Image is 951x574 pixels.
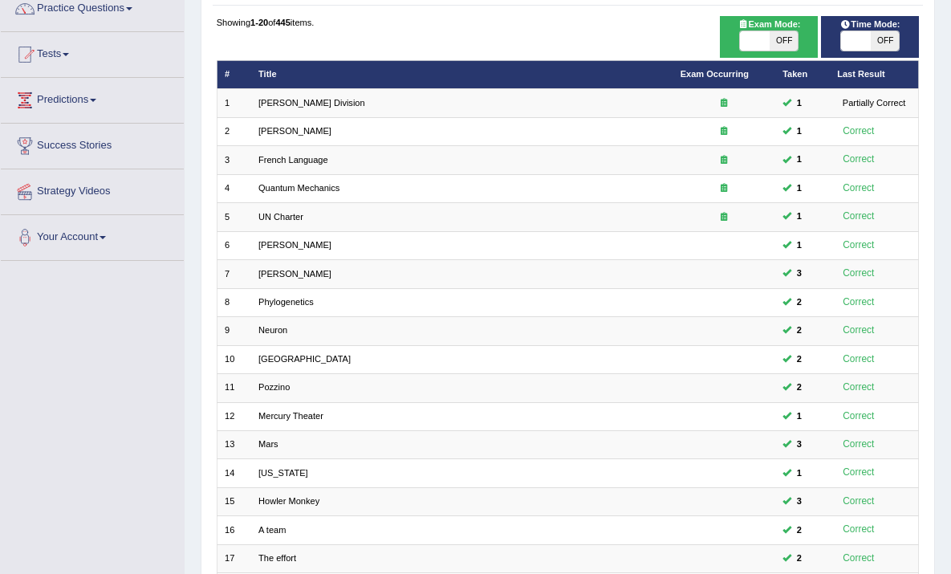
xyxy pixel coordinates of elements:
div: Correct [837,352,880,368]
div: Correct [837,266,880,282]
a: Phylogenetics [258,297,314,307]
div: Correct [837,323,880,339]
span: You can still take this question [791,267,807,281]
a: French Language [258,155,328,165]
span: You can still take this question [791,352,807,367]
span: You can still take this question [791,381,807,395]
span: You can still take this question [791,181,807,196]
div: Exam occurring question [681,154,768,167]
div: Correct [837,494,880,510]
span: You can still take this question [791,552,807,566]
div: Showing of items. [217,16,920,29]
td: 16 [217,516,251,544]
div: Exam occurring question [681,125,768,138]
td: 13 [217,431,251,459]
a: [PERSON_NAME] Division [258,98,365,108]
b: 1-20 [250,18,268,27]
a: Strategy Videos [1,169,184,210]
a: A team [258,525,286,535]
td: 12 [217,402,251,430]
a: Mercury Theater [258,411,323,421]
span: You can still take this question [791,438,807,452]
div: Correct [837,152,880,168]
span: You can still take this question [791,324,807,338]
a: [PERSON_NAME] [258,126,331,136]
span: You can still take this question [791,96,807,111]
td: 1 [217,89,251,117]
td: 9 [217,317,251,345]
div: Show exams occurring in exams [720,16,819,58]
span: You can still take this question [791,238,807,253]
div: Correct [837,465,880,481]
span: You can still take this question [791,466,807,481]
span: Time Mode: [835,18,905,32]
a: Neuron [258,325,287,335]
span: You can still take this question [791,409,807,424]
td: 11 [217,374,251,402]
div: Correct [837,380,880,396]
th: Title [251,60,673,88]
a: Success Stories [1,124,184,164]
b: 445 [275,18,290,27]
span: Exam Mode: [732,18,806,32]
a: [PERSON_NAME] [258,240,331,250]
div: Exam occurring question [681,97,768,110]
a: Predictions [1,78,184,118]
div: Correct [837,124,880,140]
div: Partially Correct [837,96,911,111]
a: [GEOGRAPHIC_DATA] [258,354,351,364]
a: Mars [258,439,278,449]
a: Pozzino [258,382,290,392]
div: Correct [837,181,880,197]
td: 15 [217,487,251,515]
td: 6 [217,231,251,259]
th: # [217,60,251,88]
a: Exam Occurring [681,69,749,79]
a: [PERSON_NAME] [258,269,331,279]
th: Last Result [830,60,919,88]
span: You can still take this question [791,495,807,509]
div: Correct [837,551,880,567]
a: [US_STATE] [258,468,308,478]
div: Correct [837,209,880,225]
a: Quantum Mechanics [258,183,339,193]
span: You can still take this question [791,153,807,167]
a: UN Charter [258,212,303,222]
td: 8 [217,288,251,316]
a: Howler Monkey [258,496,319,506]
div: Correct [837,522,880,538]
a: Tests [1,32,184,72]
a: The effort [258,553,296,563]
div: Correct [837,437,880,453]
div: Exam occurring question [681,182,768,195]
td: 3 [217,146,251,174]
div: Correct [837,409,880,425]
div: Correct [837,238,880,254]
td: 17 [217,544,251,572]
div: Correct [837,295,880,311]
td: 14 [217,459,251,487]
td: 10 [217,345,251,373]
span: You can still take this question [791,295,807,310]
span: OFF [770,31,799,51]
span: You can still take this question [791,124,807,139]
td: 5 [217,203,251,231]
div: Exam occurring question [681,211,768,224]
th: Taken [775,60,830,88]
a: Your Account [1,215,184,255]
td: 2 [217,117,251,145]
td: 7 [217,260,251,288]
span: You can still take this question [791,523,807,538]
span: OFF [871,31,900,51]
td: 4 [217,174,251,202]
span: You can still take this question [791,210,807,224]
